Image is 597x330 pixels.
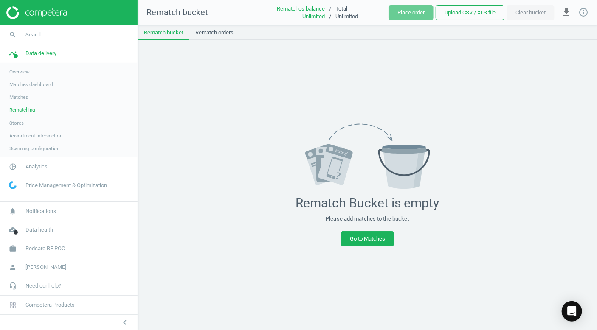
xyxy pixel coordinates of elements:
[261,5,325,13] div: Rematches balance
[561,7,572,17] i: get_app
[138,25,189,40] a: Rematch bucket
[25,182,107,189] span: Price Management & Optimization
[25,263,66,271] span: [PERSON_NAME]
[25,226,53,234] span: Data health
[114,317,135,328] button: chevron_left
[5,278,21,294] i: headset_mic
[325,5,335,13] div: /
[305,123,430,189] img: svg+xml;base64,PHN2ZyB4bWxucz0iaHR0cDovL3d3dy53My5vcmcvMjAwMC9zdmciIHZpZXdCb3g9IjAgMCAxNjAuMDggOD...
[578,7,589,18] a: info_outline
[5,241,21,257] i: work
[5,45,21,62] i: timeline
[189,25,239,40] a: Rematch orders
[5,159,21,175] i: pie_chart_outlined
[9,120,24,126] span: Stores
[9,68,30,75] span: Overview
[9,132,62,139] span: Assortment intersection
[557,3,576,22] button: get_app
[335,5,389,13] div: Total
[9,181,17,189] img: wGWNvw8QSZomAAAAABJRU5ErkJggg==
[326,215,409,223] div: Please add matches to the bucket
[389,5,434,20] button: Place order
[25,207,56,215] span: Notifications
[6,6,67,19] img: ajHJNr6hYgQAAAAASUVORK5CYII=
[436,5,504,20] button: Upload CSV / XLS file
[9,94,28,101] span: Matches
[146,7,208,17] span: Rematch bucket
[335,13,389,20] div: Unlimited
[507,5,555,20] button: Clear bucket
[5,203,21,219] i: notifications
[5,222,21,238] i: cloud_done
[25,301,75,309] span: Competera Products
[5,259,21,275] i: person
[25,282,61,290] span: Need our help?
[261,13,325,20] div: Unlimited
[296,196,439,211] div: Rematch Bucket is empty
[9,81,53,88] span: Matches dashboard
[25,245,65,252] span: Redcare BE POC
[341,231,394,246] a: Go to Matches
[578,7,589,17] i: info_outline
[25,50,56,57] span: Data delivery
[9,145,59,152] span: Scanning configuration
[25,31,42,39] span: Search
[25,163,48,171] span: Analytics
[562,301,582,322] div: Open Intercom Messenger
[120,317,130,327] i: chevron_left
[5,27,21,43] i: search
[9,106,35,113] span: Rematching
[325,13,335,20] div: /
